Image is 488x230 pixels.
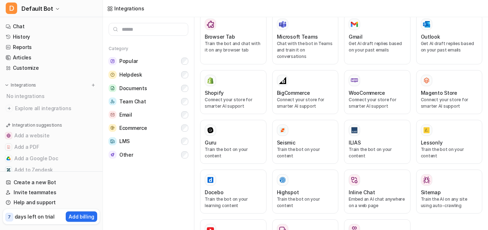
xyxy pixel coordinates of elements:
p: Train the bot on your learning content [205,196,262,209]
span: Documents [119,85,147,92]
img: Microsoft Teams [279,21,286,28]
button: SitemapSitemapTrain the AI on any site using auto-crawling [416,170,483,214]
button: Inline ChatEmbed an AI chat anywhere on a web page [344,170,410,214]
p: Integration suggestions [12,122,62,128]
button: Add billing [66,211,97,222]
p: Integrations [11,82,36,88]
button: WooCommerceWooCommerceConnect your store for smarter AI support [344,70,410,114]
button: ShopifyShopifyConnect your store for smarter AI support [200,70,267,114]
a: History [3,32,100,42]
span: Helpdesk [119,71,142,78]
h3: Magento Store [421,89,457,97]
img: Team Chat [109,98,116,105]
p: 7 [8,214,11,220]
p: Train the bot on your content [205,146,262,159]
p: Chat with the bot in Teams and train it on conversations [277,40,334,60]
h3: Microsoft Teams [277,33,318,40]
button: Integrations [3,82,38,89]
p: Embed an AI chat anywhere on a web page [349,196,406,209]
img: Lessonly [423,127,430,134]
img: Shopify [207,77,214,84]
img: Guru [207,127,214,134]
p: Add billing [69,213,94,220]
img: Add a PDF [6,145,11,149]
button: LessonlyLessonlyTrain the bot on your content [416,120,483,164]
h3: Gmail [349,33,363,40]
img: Browser Tab [207,21,214,28]
img: LMS [109,137,116,145]
h3: Browser Tab [205,33,235,40]
img: explore all integrations [6,105,13,112]
button: PopularPopular [109,54,188,68]
button: DocumentsDocuments [109,82,188,95]
span: Team Chat [119,98,146,105]
p: Connect your store for smarter AI support [205,97,262,109]
span: D [6,3,17,14]
span: Popular [119,58,138,65]
span: Default Bot [21,4,53,14]
div: Integrations [114,5,144,12]
h3: ILIAS [349,139,361,146]
h3: Inline Chat [349,189,375,196]
p: Get AI draft replies based on your past emails [421,40,478,53]
button: Add a PDFAdd a PDF [3,141,100,153]
h3: Shopify [205,89,224,97]
button: EcommerceEcommerce [109,121,188,134]
img: Seismic [279,127,286,134]
h3: Highspot [277,189,299,196]
a: Explore all integrations [3,103,100,113]
button: Add a Google DocAdd a Google Doc [3,153,100,164]
h3: Guru [205,139,216,146]
p: Train the bot on your content [277,146,334,159]
img: Sitemap [423,176,430,183]
span: Ecommerce [119,124,147,132]
button: Add to ZendeskAdd to Zendesk [3,164,100,176]
a: Customize [3,63,100,73]
img: expand menu [4,83,9,88]
p: Train the AI on any site using auto-crawling [421,196,478,209]
button: HelpdeskHelpdesk [109,68,188,82]
a: Create a new Bot [3,177,100,187]
button: GmailGmailGet AI draft replies based on your past emails [344,14,410,64]
h3: Lessonly [421,139,443,146]
p: Train the bot and chat with it on any browser tab [205,40,262,53]
button: LMSLMS [109,134,188,148]
img: Documents [109,84,116,92]
span: Explore all integrations [15,103,97,114]
button: SeismicSeismicTrain the bot on your content [272,120,339,164]
span: LMS [119,138,130,145]
a: Integrations [107,5,144,12]
img: Add to Zendesk [6,168,11,172]
button: Microsoft TeamsMicrosoft TeamsChat with the bot in Teams and train it on conversations [272,14,339,64]
button: OutlookOutlookGet AI draft replies based on your past emails [416,14,483,64]
button: OtherOther [109,148,188,161]
a: Chat [3,21,100,31]
button: Magento StoreMagento StoreConnect your store for smarter AI support [416,70,483,114]
img: Add a Google Doc [6,156,11,161]
button: GuruGuruTrain the bot on your content [200,120,267,164]
button: EmailEmail [109,108,188,121]
button: BigCommerceBigCommerceConnect your store for smarter AI support [272,70,339,114]
div: No integrations [4,90,100,102]
h3: Sitemap [421,189,441,196]
img: Email [109,111,116,118]
button: ILIASILIASTrain the bot on your content [344,120,410,164]
img: Docebo [207,176,214,183]
button: Browser TabBrowser TabTrain the bot and chat with it on any browser tab [200,14,267,64]
img: Gmail [351,21,358,27]
button: Team ChatTeam Chat [109,95,188,108]
a: Invite teammates [3,187,100,197]
p: days left on trial [15,213,55,220]
img: Ecommerce [109,124,116,132]
img: Highspot [279,176,286,183]
h3: WooCommerce [349,89,385,97]
img: Magento Store [423,77,430,84]
h5: Category [109,46,188,52]
p: Get AI draft replies based on your past emails [349,40,406,53]
h3: Seismic [277,139,295,146]
p: Train the bot on your content [349,146,406,159]
img: Popular [109,57,116,65]
p: Connect your store for smarter AI support [277,97,334,109]
p: Connect your store for smarter AI support [349,97,406,109]
img: Outlook [423,21,430,28]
